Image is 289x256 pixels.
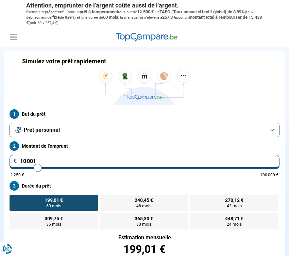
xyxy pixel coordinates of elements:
[103,15,118,20] span: 60 mois
[26,9,263,26] p: Exemple représentatif : Pour un tous but de , un (taux débiteur annuel de 8,99%) et une durée de ...
[52,15,60,20] span: fixe
[14,158,17,164] span: €
[46,204,61,208] span: 60 mois
[22,58,106,65] h1: Simulez votre prêt rapidement
[10,123,279,137] button: Prêt personnel
[10,141,279,151] label: Montant de l'emprunt
[97,70,192,105] img: TopCompare.be
[260,173,278,177] span: 100 000 €
[225,198,243,203] span: 270,12 €
[10,181,279,191] label: Durée du prêt
[159,9,245,14] span: TAEG (Taux annuel effectif global) de 8,99%
[10,109,279,119] label: But du prêt
[227,204,242,208] span: 42 mois
[227,222,242,226] span: 24 mois
[8,32,18,42] button: Menu
[24,126,60,134] span: Prêt personnel
[225,216,243,221] span: 448,71 €
[136,204,151,208] span: 48 mois
[135,198,153,203] span: 240,45 €
[45,198,63,203] span: 199,01 €
[26,15,262,25] span: montant total à rembourser de 15.438 €
[162,15,176,20] span: 257,3 €
[46,222,61,226] span: 36 mois
[45,216,63,221] span: 309,75 €
[80,9,118,14] span: prêt à tempérament
[136,222,151,226] span: 30 mois
[116,33,177,42] img: TopCompare
[10,244,279,255] div: 199,01 €
[135,216,153,221] span: 365,30 €
[11,173,24,177] span: 1 250 €
[137,9,154,14] span: 12.500 €
[26,2,263,9] p: Attention, emprunter de l'argent coûte aussi de l'argent.
[10,235,279,240] div: Estimation mensuelle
